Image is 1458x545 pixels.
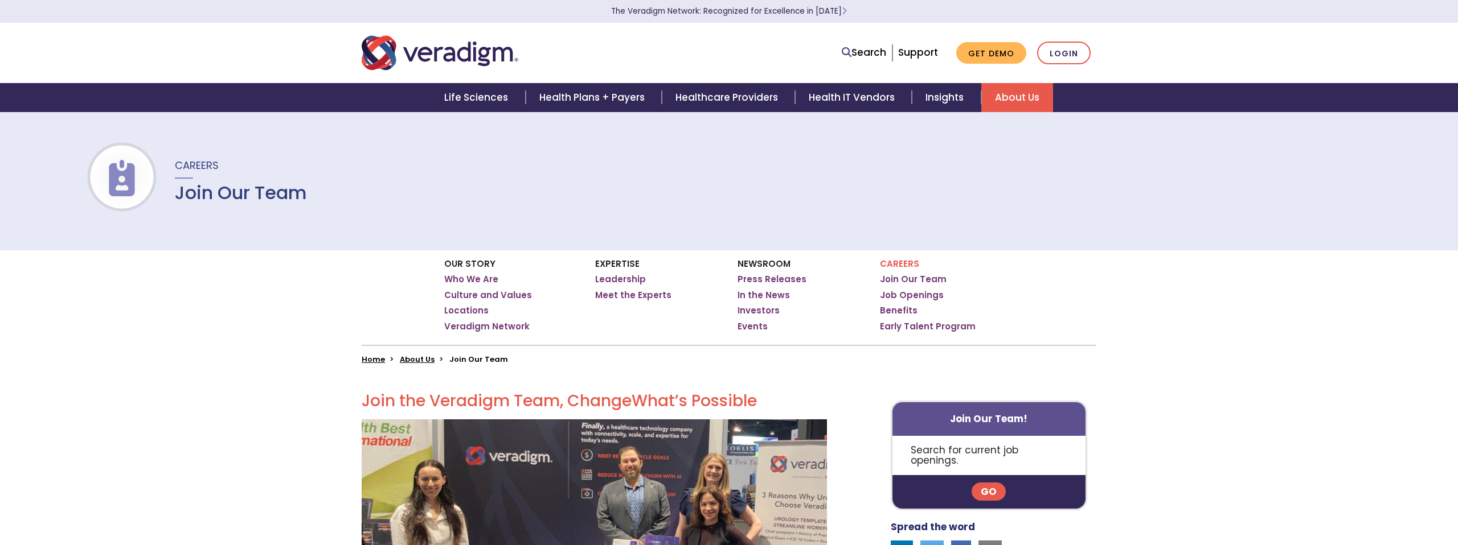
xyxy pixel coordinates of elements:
[632,390,757,412] span: What’s Possible
[880,290,944,301] a: Job Openings
[738,305,780,316] a: Investors
[444,290,532,301] a: Culture and Values
[444,321,530,332] a: Veradigm Network
[898,46,938,59] a: Support
[891,520,975,534] strong: Spread the word
[981,83,1053,112] a: About Us
[738,290,790,301] a: In the News
[738,321,768,332] a: Events
[595,290,671,301] a: Meet the Experts
[880,305,918,316] a: Benefits
[175,158,219,172] span: Careers
[1037,42,1091,65] a: Login
[662,83,795,112] a: Healthcare Providers
[842,45,886,60] a: Search
[842,6,847,16] span: Learn More
[880,321,976,332] a: Early Talent Program
[795,83,912,112] a: Health IT Vendors
[880,274,947,285] a: Join Our Team
[400,354,435,365] a: About Us
[362,391,827,411] h2: Join the Veradigm Team, Change
[595,274,646,285] a: Leadership
[892,436,1086,475] p: Search for current job openings.
[362,354,385,365] a: Home
[956,42,1026,64] a: Get Demo
[431,83,525,112] a: Life Sciences
[738,274,806,285] a: Press Releases
[526,83,662,112] a: Health Plans + Payers
[611,6,847,16] a: The Veradigm Network: Recognized for Excellence in [DATE]Learn More
[972,482,1006,501] a: Go
[950,412,1027,426] strong: Join Our Team!
[912,83,981,112] a: Insights
[444,305,489,316] a: Locations
[444,274,498,285] a: Who We Are
[175,182,307,204] h1: Join Our Team
[362,34,518,72] img: Veradigm logo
